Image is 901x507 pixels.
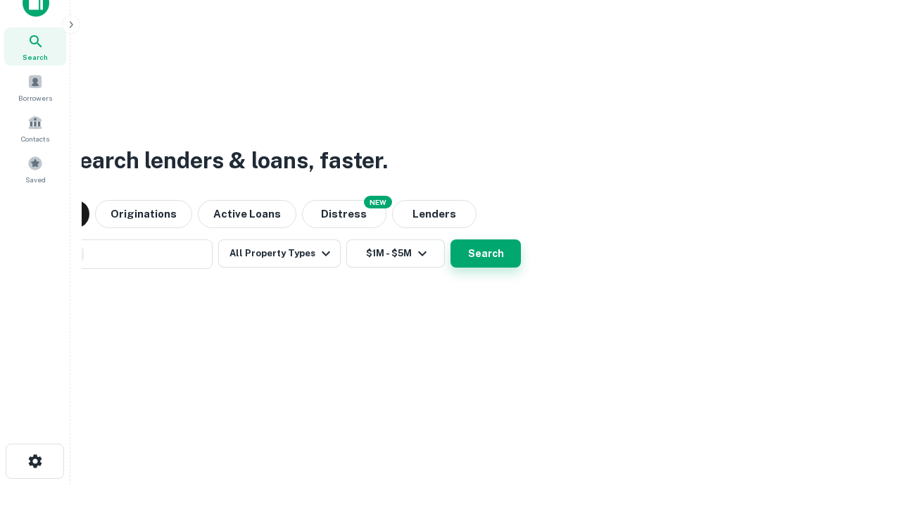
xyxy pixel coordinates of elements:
a: Borrowers [4,68,66,106]
button: Search [450,239,521,268]
a: Saved [4,150,66,188]
button: $1M - $5M [346,239,445,268]
button: All Property Types [218,239,341,268]
button: Originations [95,200,192,228]
button: Lenders [392,200,477,228]
span: Borrowers [18,92,52,104]
h3: Search lenders & loans, faster. [64,144,388,177]
span: Search [23,51,48,63]
span: Contacts [21,133,49,144]
a: Search [4,27,66,65]
button: Search distressed loans with lien and other non-mortgage details. [302,200,386,228]
a: Contacts [4,109,66,147]
div: NEW [364,196,392,208]
button: Active Loans [198,200,296,228]
iframe: Chat Widget [831,394,901,462]
span: Saved [25,174,46,185]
